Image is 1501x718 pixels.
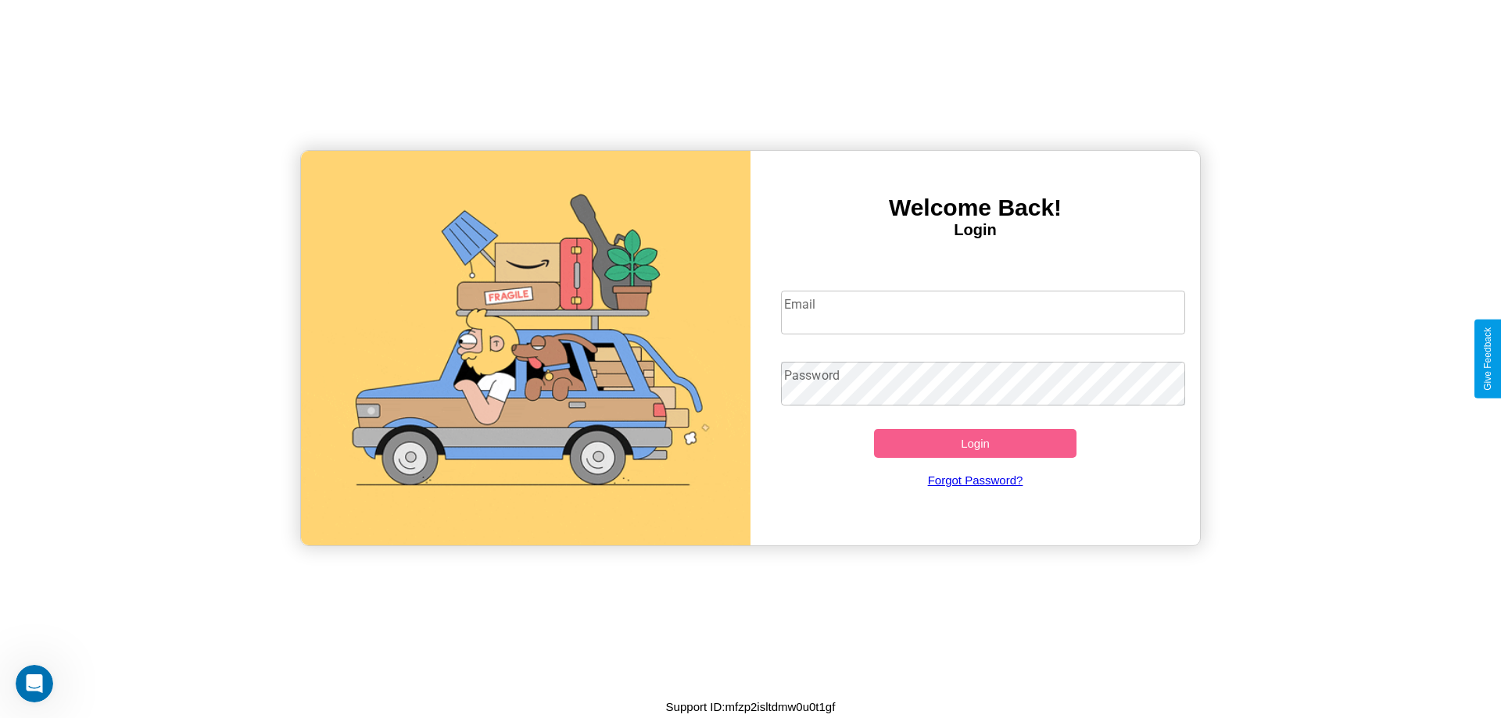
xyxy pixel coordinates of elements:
[666,696,836,717] p: Support ID: mfzp2isltdmw0u0t1gf
[1482,327,1493,391] div: Give Feedback
[773,458,1178,502] a: Forgot Password?
[301,151,750,545] img: gif
[16,665,53,702] iframe: Intercom live chat
[750,221,1200,239] h4: Login
[874,429,1076,458] button: Login
[750,195,1200,221] h3: Welcome Back!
